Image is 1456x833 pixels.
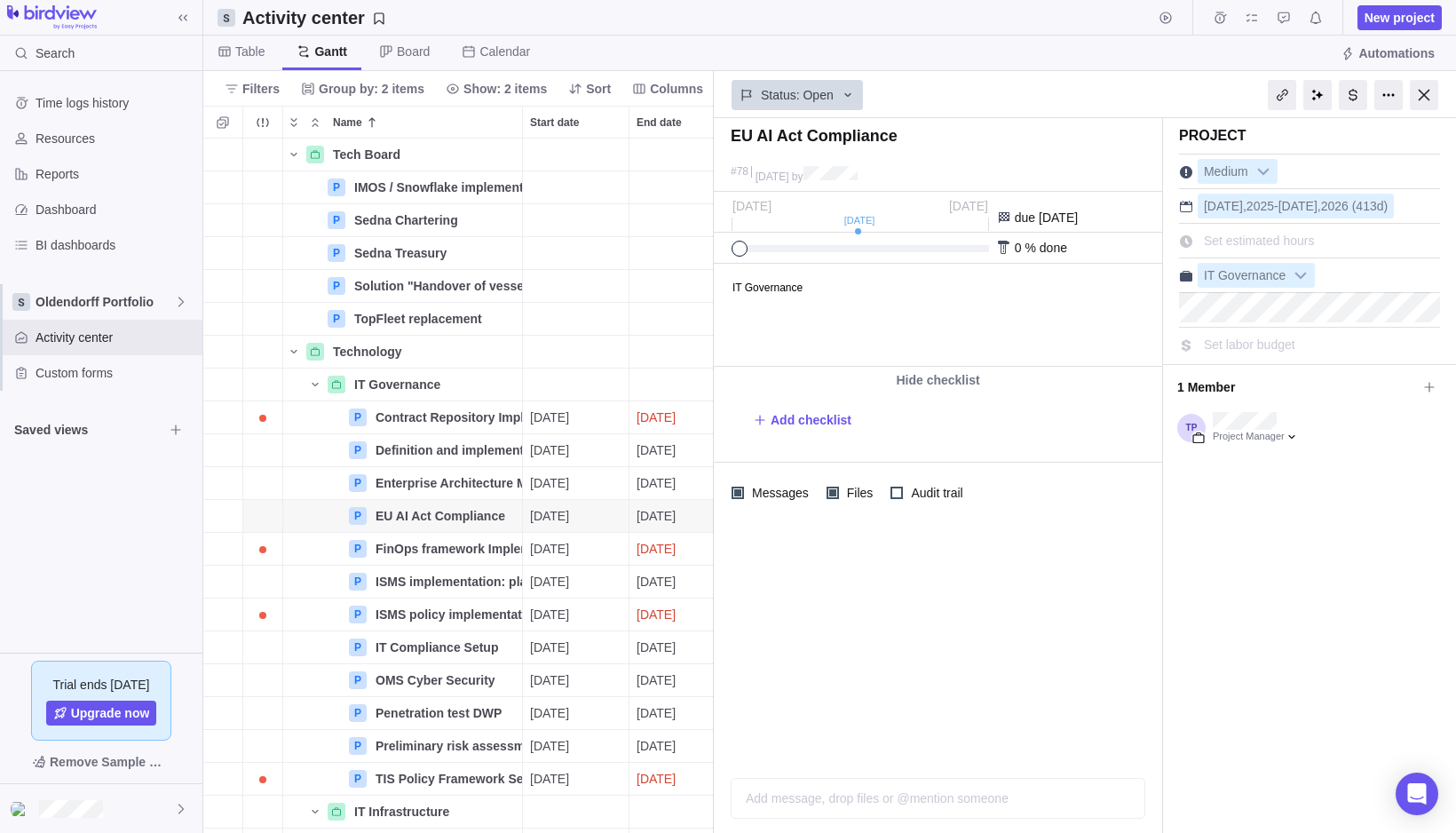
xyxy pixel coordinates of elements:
[243,730,283,763] div: Trouble indication
[283,434,523,467] div: Name
[243,401,283,434] div: Trouble indication
[347,237,522,269] div: Sedna Treasury
[368,763,522,795] div: TIS Policy Framework Setup
[349,704,367,722] div: P
[376,441,522,459] span: Definition and implementation of Incident Response Framework
[637,606,676,623] span: [DATE]
[629,763,736,796] div: End date
[354,277,522,295] span: Solution "Handover of vessels"
[349,474,367,492] div: P
[1246,199,1274,213] span: 2025
[368,599,522,631] div: ISMS policy implementation + sensitization
[243,467,283,500] div: Trouble indication
[283,467,523,500] div: Name
[530,639,569,656] span: [DATE]
[283,270,523,303] div: Name
[326,107,522,138] div: Name
[629,401,735,433] div: highlight
[376,409,522,426] span: Contract Repository Implementation
[637,671,676,689] span: [DATE]
[744,480,812,505] span: Messages
[243,237,283,270] div: Trouble indication
[243,533,283,566] div: Trouble indication
[376,606,522,623] span: ISMS policy implementation + sensitization
[523,369,629,401] div: Start date
[530,704,569,722] span: [DATE]
[1339,80,1367,110] div: Billing
[347,796,522,828] div: IT Infrastructure
[637,737,676,755] span: [DATE]
[347,369,522,401] div: IT Governance
[629,730,736,763] div: End date
[314,43,347,60] span: Gantt
[1198,263,1315,288] div: IT Governance
[1243,199,1246,213] span: ,
[637,639,676,656] span: [DATE]
[731,166,748,178] div: #78
[629,336,736,369] div: End date
[243,566,283,599] div: Trouble indication
[283,599,523,631] div: Name
[792,171,803,183] span: by
[1199,264,1291,289] span: IT Governance
[376,671,495,689] span: OMS Cyber Security
[1025,241,1066,255] span: % done
[1204,199,1243,213] span: [DATE]
[637,704,676,722] span: [DATE]
[756,171,789,183] span: [DATE]
[354,211,458,229] span: Sedna Chartering
[283,566,523,599] div: Name
[354,376,440,393] span: IT Governance
[243,303,283,336] div: Trouble indication
[283,730,523,763] div: Name
[637,474,676,492] span: [DATE]
[629,533,736,566] div: End date
[376,770,522,788] span: TIS Policy Framework Setup
[368,631,522,663] div: IT Compliance Setup
[283,500,523,533] div: Name
[333,114,362,131] span: Name
[1271,5,1296,30] span: Approval requests
[349,606,367,623] div: P
[36,130,195,147] span: Resources
[368,401,522,433] div: Contract Repository Implementation
[376,737,522,755] span: Preliminary risk assessment VIP
[523,303,629,336] div: Start date
[242,5,365,30] h2: Activity center
[326,139,522,171] div: Tech Board
[1333,41,1442,66] span: Automations
[1321,199,1349,213] span: 2026
[463,80,547,98] span: Show: 2 items
[523,270,629,303] div: Start date
[523,500,629,533] div: Start date
[629,697,736,730] div: End date
[354,178,522,196] span: IMOS / Snowflake implementation
[368,697,522,729] div: Penetration test DWP
[523,763,629,796] div: Start date
[1271,13,1296,28] a: Approval requests
[218,76,287,101] span: Filters
[283,171,523,204] div: Name
[242,80,280,98] span: Filters
[347,204,522,236] div: Sedna Chartering
[715,265,1159,366] iframe: Editable area. Press F10 for toolbar.
[523,533,629,566] div: Start date
[333,146,400,163] span: Tech Board
[1274,199,1278,213] span: -
[328,277,345,295] div: P
[761,86,834,104] span: Status: Open
[586,80,611,98] span: Sort
[283,796,523,829] div: Name
[523,631,629,664] div: Start date
[530,114,579,131] span: Start date
[7,5,97,30] img: logo
[36,165,195,183] span: Reports
[903,480,966,505] span: Audit trail
[637,441,676,459] span: [DATE]
[561,76,618,101] span: Sort
[319,80,424,98] span: Group by: 2 items
[243,599,283,631] div: Trouble indication
[328,310,345,328] div: P
[1198,159,1278,184] div: Medium
[36,44,75,62] span: Search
